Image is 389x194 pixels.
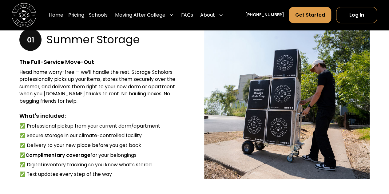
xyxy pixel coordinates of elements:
a: FAQs [181,7,193,24]
a: Home [49,7,63,24]
div: What's included: [19,112,185,120]
div: About [200,11,215,18]
div: About [198,7,226,24]
li: ✅ Digital inventory tracking so you know what’s stored [19,161,185,168]
h3: Summer Storage [46,33,140,46]
li: ✅ Delivery to your new place before you get back [19,141,185,148]
div: Moving After College [113,7,176,24]
li: ✅ for your belongings [19,151,185,158]
div: The Full-Service Move-Out [19,58,185,66]
div: Head home worry-free — we’ll handle the rest. Storage Scholars professionally picks up your items... [19,69,185,105]
a: home [12,3,36,27]
img: Storage Scholar [204,29,370,179]
a: [PHONE_NUMBER] [245,12,284,18]
div: 01 [19,29,42,51]
a: Get Started [289,7,331,23]
a: Pricing [68,7,84,24]
strong: Complimentary coverage [26,152,90,158]
a: Schools [89,7,108,24]
li: ✅ Professional pickup from your current dorm/apartment [19,122,185,129]
div: Moving After College [115,11,165,18]
a: Log In [336,7,377,23]
li: ✅ Secure storage in our climate-controlled facility [19,132,185,139]
img: Storage Scholars main logo [12,3,36,27]
li: ✅ Text updates every step of the way [19,170,185,177]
